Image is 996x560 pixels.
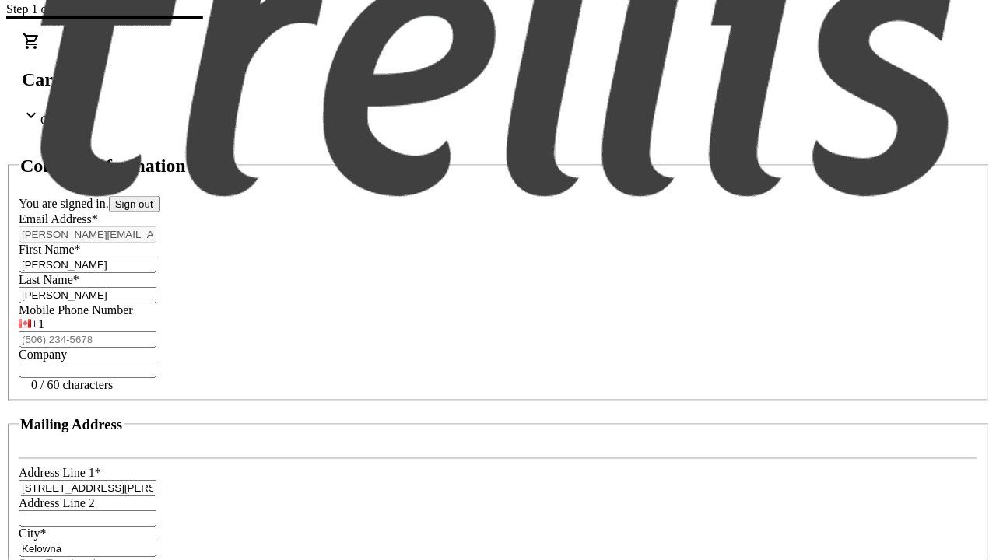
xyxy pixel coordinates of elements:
tr-character-limit: 0 / 60 characters [31,378,113,391]
label: City* [19,527,47,540]
label: Company [19,348,67,361]
input: (506) 234-5678 [19,331,156,348]
input: Address [19,480,156,496]
h3: Mailing Address [20,416,122,433]
label: Address Line 1* [19,466,101,479]
label: Address Line 2 [19,496,95,509]
input: City [19,541,156,557]
label: Mobile Phone Number [19,303,133,317]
